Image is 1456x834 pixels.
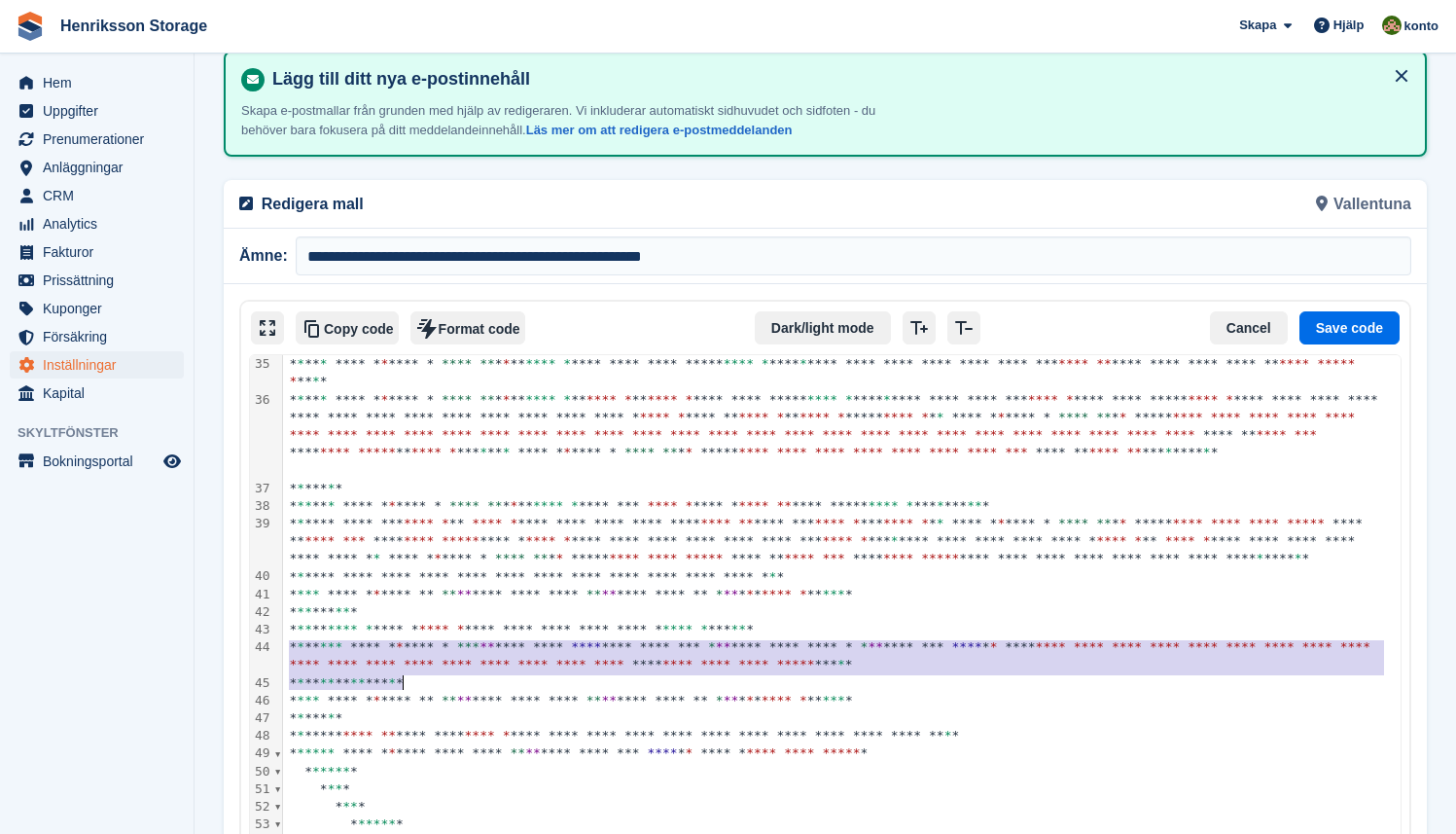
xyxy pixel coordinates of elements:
a: menu [10,182,184,209]
p: Redigera mall [262,193,814,216]
button: Decrease font size [947,311,980,344]
span: Analytics [43,210,160,237]
button: Dark/light mode [755,311,891,344]
a: menu [10,351,184,379]
span: Kuponger [43,295,160,322]
span: Fakturor [43,238,160,266]
span: Hem [43,69,160,96]
span: Ämne: [239,244,296,268]
button: Increase font size [903,311,936,344]
span: konto [1404,17,1438,36]
button: Copy code [296,311,399,344]
a: menu [10,323,184,350]
a: menu [10,267,184,294]
button: Format code [410,311,525,344]
a: menu [10,69,184,96]
span: Prenumerationer [43,126,160,153]
button: Cancel [1210,311,1288,344]
span: Hjälp [1333,16,1365,35]
span: CRM [43,182,160,209]
img: stora-icon-8386f47178a22dfd0bd8f6a31ec36ba5ce8667c1dd55bd0f319d3a0aa187defe.svg [16,12,45,41]
a: menu [10,295,184,322]
a: menu [10,126,184,153]
span: Prissättning [43,267,160,294]
a: Henriksson Storage [53,10,215,42]
span: Inställningar [43,351,160,379]
span: Försäkring [43,323,160,350]
span: Anläggningar [43,154,160,181]
a: menu [10,210,184,237]
button: Fullscreen [251,311,284,344]
a: Läs mer om att redigera e-postmeddelanden [526,123,793,137]
img: Sofie Abrahamsson [1382,16,1402,35]
span: Kapital [43,380,160,407]
span: Uppgifter [43,97,160,125]
a: menu [10,154,184,181]
a: Förhandsgranska butik [160,450,184,473]
p: Skapa e-postmallar från grunden med hjälp av redigeraren. Vi inkluderar automatiskt sidhuvudet oc... [241,101,922,139]
a: menu [10,380,184,407]
div: Vallentuna [826,180,1424,228]
span: Skapa [1239,16,1276,35]
button: Save code [1299,311,1400,344]
a: meny [10,448,184,475]
a: menu [10,97,184,125]
a: menu [10,238,184,266]
h4: Lägg till ditt nya e-postinnehåll [265,68,1409,91]
span: Skyltfönster [18,423,194,443]
span: Bokningsportal [43,448,160,475]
